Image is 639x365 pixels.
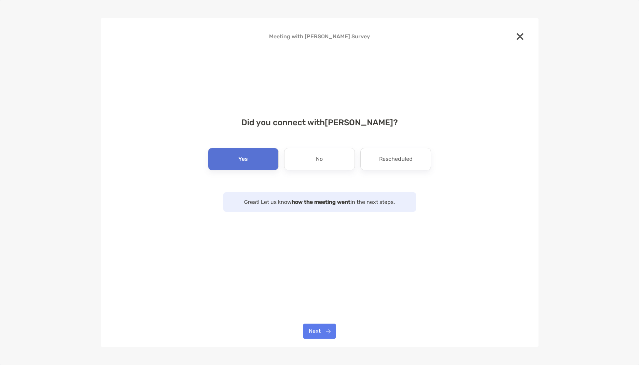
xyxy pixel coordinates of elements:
[238,154,248,165] p: Yes
[517,33,523,40] img: close modal
[112,33,528,40] h4: Meeting with [PERSON_NAME] Survey
[292,199,350,205] strong: how the meeting went
[230,198,409,206] p: Great! Let us know in the next steps.
[379,154,413,165] p: Rescheduled
[316,154,323,165] p: No
[303,324,336,339] button: Next
[112,118,528,127] h4: Did you connect with [PERSON_NAME] ?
